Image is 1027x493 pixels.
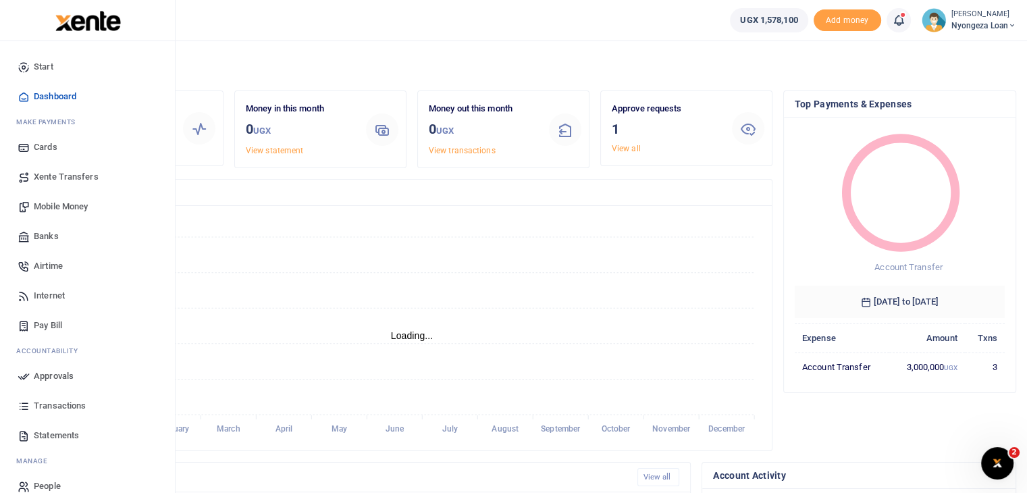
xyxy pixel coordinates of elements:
li: Ac [11,340,164,361]
iframe: Intercom live chat [981,447,1013,479]
img: profile-user [922,8,946,32]
span: 2 [1009,447,1020,458]
span: Start [34,60,53,74]
a: View all [612,144,641,153]
h4: Account Activity [713,468,1005,483]
span: Airtime [34,259,63,273]
span: countability [26,346,78,356]
span: Dashboard [34,90,76,103]
tspan: August [492,424,519,434]
th: Amount [889,323,965,353]
a: Start [11,52,164,82]
tspan: December [708,424,745,434]
h3: 0 [246,119,355,141]
a: profile-user [PERSON_NAME] Nyongeza Loan [922,8,1016,32]
h4: Recent Transactions [63,470,627,485]
h6: [DATE] to [DATE] [795,286,1005,318]
span: Add money [814,9,881,32]
tspan: October [602,424,631,434]
tspan: June [386,424,404,434]
h4: Top Payments & Expenses [795,97,1005,111]
tspan: April [275,424,293,434]
a: Banks [11,222,164,251]
span: Approvals [34,369,74,383]
li: Toup your wallet [814,9,881,32]
h4: Hello Faith [51,58,1016,73]
a: Pay Bill [11,311,164,340]
small: [PERSON_NAME] [951,9,1016,20]
small: UGX [436,126,454,136]
img: logo-large [55,11,121,31]
a: Airtime [11,251,164,281]
p: Money out this month [429,102,538,116]
td: 3,000,000 [889,353,965,381]
span: Nyongeza Loan [951,20,1016,32]
li: Wallet ballance [725,8,813,32]
li: M [11,111,164,132]
a: Dashboard [11,82,164,111]
span: UGX 1,578,100 [740,14,797,27]
span: Transactions [34,399,86,413]
td: Account Transfer [795,353,890,381]
a: Transactions [11,391,164,421]
span: Statements [34,429,79,442]
small: UGX [253,126,271,136]
tspan: November [652,424,691,434]
span: Mobile Money [34,200,88,213]
tspan: March [217,424,240,434]
a: View transactions [429,146,496,155]
td: 3 [965,353,1005,381]
h4: Transactions Overview [63,185,761,200]
tspan: September [541,424,581,434]
h3: 0 [429,119,538,141]
a: Cards [11,132,164,162]
text: Loading... [391,330,433,341]
tspan: February [157,424,189,434]
th: Expense [795,323,890,353]
span: Banks [34,230,59,243]
tspan: May [332,424,347,434]
th: Txns [965,323,1005,353]
a: Statements [11,421,164,450]
a: logo-small logo-large logo-large [54,15,121,25]
span: Pay Bill [34,319,62,332]
li: M [11,450,164,471]
span: Account Transfer [874,262,943,272]
span: Xente Transfers [34,170,99,184]
a: View statement [246,146,303,155]
small: UGX [944,364,957,371]
a: Internet [11,281,164,311]
a: Xente Transfers [11,162,164,192]
a: Add money [814,14,881,24]
p: Approve requests [612,102,721,116]
span: Internet [34,289,65,303]
span: ake Payments [23,117,76,127]
a: UGX 1,578,100 [730,8,808,32]
a: Approvals [11,361,164,391]
h3: 1 [612,119,721,139]
span: anage [23,456,48,466]
span: Cards [34,140,57,154]
tspan: July [442,424,457,434]
a: View all [637,468,680,486]
p: Money in this month [246,102,355,116]
a: Mobile Money [11,192,164,222]
span: People [34,479,61,493]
